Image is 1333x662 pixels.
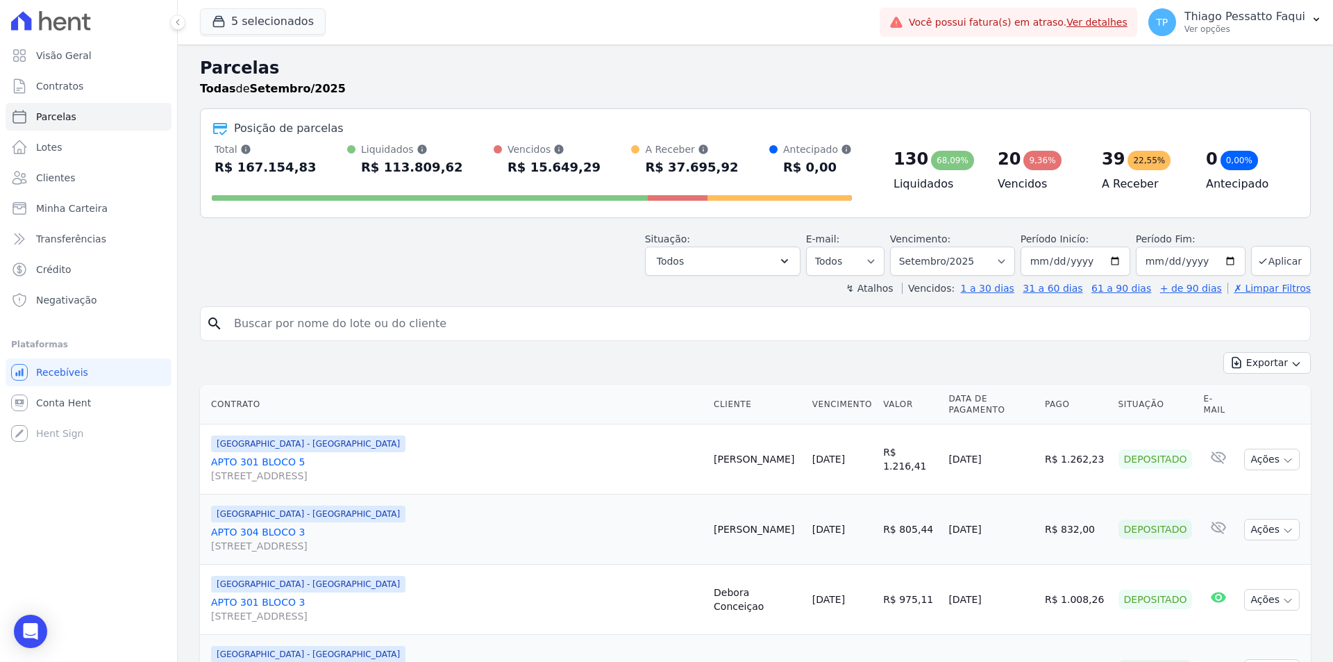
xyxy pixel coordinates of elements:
[1160,283,1222,294] a: + de 90 dias
[1206,176,1288,192] h4: Antecipado
[200,8,326,35] button: 5 selecionados
[943,495,1039,565] td: [DATE]
[36,293,97,307] span: Negativação
[1113,385,1198,424] th: Situação
[1039,424,1113,495] td: R$ 1.262,23
[1118,590,1193,609] div: Depositado
[943,385,1039,424] th: Data de Pagamento
[931,151,974,170] div: 68,09%
[6,286,171,314] a: Negativação
[1156,17,1168,27] span: TP
[200,82,236,95] strong: Todas
[1184,24,1305,35] p: Ver opções
[1184,10,1305,24] p: Thiago Pessatto Faqui
[645,233,690,245] label: Situação:
[211,595,703,623] a: APTO 301 BLOCO 3[STREET_ADDRESS]
[14,615,47,648] div: Open Intercom Messenger
[200,56,1311,81] h2: Parcelas
[1021,233,1089,245] label: Período Inicío:
[1244,519,1300,540] button: Ações
[200,385,708,424] th: Contrato
[645,156,738,179] div: R$ 37.695,92
[1039,385,1113,424] th: Pago
[211,455,703,483] a: APTO 301 BLOCO 5[STREET_ADDRESS]
[1066,17,1127,28] a: Ver detalhes
[6,133,171,161] a: Lotes
[6,195,171,222] a: Minha Carteira
[657,253,684,270] span: Todos
[783,142,852,156] div: Antecipado
[36,232,106,246] span: Transferências
[943,424,1039,495] td: [DATE]
[890,233,950,245] label: Vencimento:
[1023,283,1082,294] a: 31 a 60 dias
[36,171,75,185] span: Clientes
[211,525,703,553] a: APTO 304 BLOCO 3[STREET_ADDRESS]
[36,365,88,379] span: Recebíveis
[508,142,601,156] div: Vencidos
[1223,352,1311,374] button: Exportar
[36,140,62,154] span: Lotes
[211,436,405,452] span: [GEOGRAPHIC_DATA] - [GEOGRAPHIC_DATA]
[211,506,405,522] span: [GEOGRAPHIC_DATA] - [GEOGRAPHIC_DATA]
[1091,283,1151,294] a: 61 a 90 dias
[708,385,807,424] th: Cliente
[211,609,703,623] span: [STREET_ADDRESS]
[36,110,76,124] span: Parcelas
[645,247,800,276] button: Todos
[708,424,807,495] td: [PERSON_NAME]
[1227,283,1311,294] a: ✗ Limpar Filtros
[234,120,344,137] div: Posição de parcelas
[36,79,83,93] span: Contratos
[361,142,463,156] div: Liquidados
[1127,151,1171,170] div: 22,55%
[807,385,878,424] th: Vencimento
[812,454,845,465] a: [DATE]
[215,142,317,156] div: Total
[6,225,171,253] a: Transferências
[902,283,955,294] label: Vencidos:
[645,142,738,156] div: A Receber
[1221,151,1258,170] div: 0,00%
[894,176,975,192] h4: Liquidados
[878,495,943,565] td: R$ 805,44
[6,389,171,417] a: Conta Hent
[361,156,463,179] div: R$ 113.809,62
[6,164,171,192] a: Clientes
[1198,385,1239,424] th: E-mail
[708,565,807,635] td: Debora Conceiçao
[708,495,807,565] td: [PERSON_NAME]
[226,310,1305,338] input: Buscar por nome do lote ou do cliente
[36,201,108,215] span: Minha Carteira
[812,524,845,535] a: [DATE]
[1039,495,1113,565] td: R$ 832,00
[11,336,166,353] div: Plataformas
[211,469,703,483] span: [STREET_ADDRESS]
[1102,176,1184,192] h4: A Receber
[878,565,943,635] td: R$ 975,11
[215,156,317,179] div: R$ 167.154,83
[1102,148,1125,170] div: 39
[6,103,171,131] a: Parcelas
[250,82,346,95] strong: Setembro/2025
[1244,589,1300,611] button: Ações
[998,148,1021,170] div: 20
[211,539,703,553] span: [STREET_ADDRESS]
[1023,151,1061,170] div: 9,36%
[894,148,928,170] div: 130
[909,15,1127,30] span: Você possui fatura(s) em atraso.
[6,72,171,100] a: Contratos
[200,81,346,97] p: de
[1137,3,1333,42] button: TP Thiago Pessatto Faqui Ver opções
[206,315,223,332] i: search
[961,283,1014,294] a: 1 a 30 dias
[998,176,1080,192] h4: Vencidos
[1244,449,1300,470] button: Ações
[6,358,171,386] a: Recebíveis
[1251,246,1311,276] button: Aplicar
[1118,520,1193,539] div: Depositado
[508,156,601,179] div: R$ 15.649,29
[878,385,943,424] th: Valor
[806,233,840,245] label: E-mail:
[36,263,72,276] span: Crédito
